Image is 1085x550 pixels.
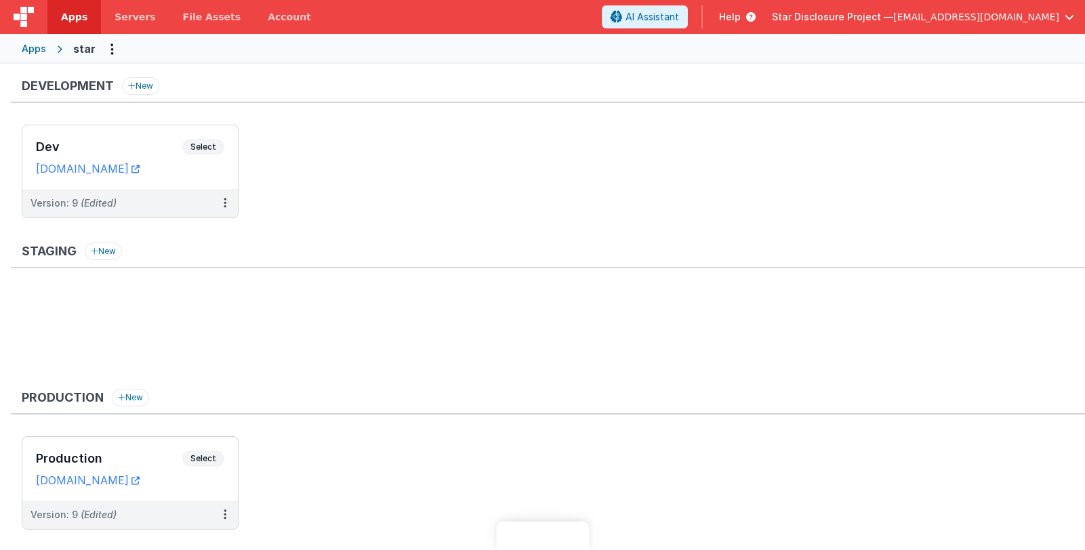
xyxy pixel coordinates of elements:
h3: Development [22,79,114,93]
span: Apps [61,10,87,24]
div: Version: 9 [30,196,117,210]
button: Options [101,38,123,60]
span: Select [182,139,224,155]
span: Select [182,450,224,467]
a: [DOMAIN_NAME] [36,473,140,487]
button: Star Disclosure Project — [EMAIL_ADDRESS][DOMAIN_NAME] [772,10,1074,24]
div: star [73,41,96,57]
button: AI Assistant [602,5,688,28]
h3: Production [22,391,104,404]
button: New [85,242,122,260]
span: AI Assistant [626,10,679,24]
span: (Edited) [81,197,117,209]
h3: Staging [22,245,77,258]
span: Help [719,10,741,24]
span: [EMAIL_ADDRESS][DOMAIN_NAME] [893,10,1059,24]
iframe: Marker.io feedback button [496,522,589,550]
span: (Edited) [81,509,117,520]
span: File Assets [183,10,241,24]
div: Apps [22,42,46,56]
span: Star Disclosure Project — [772,10,893,24]
h3: Production [36,452,182,465]
span: Servers [115,10,155,24]
h3: Dev [36,140,182,154]
a: [DOMAIN_NAME] [36,162,140,175]
button: New [112,389,149,406]
button: New [122,77,159,95]
div: Version: 9 [30,508,117,522]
